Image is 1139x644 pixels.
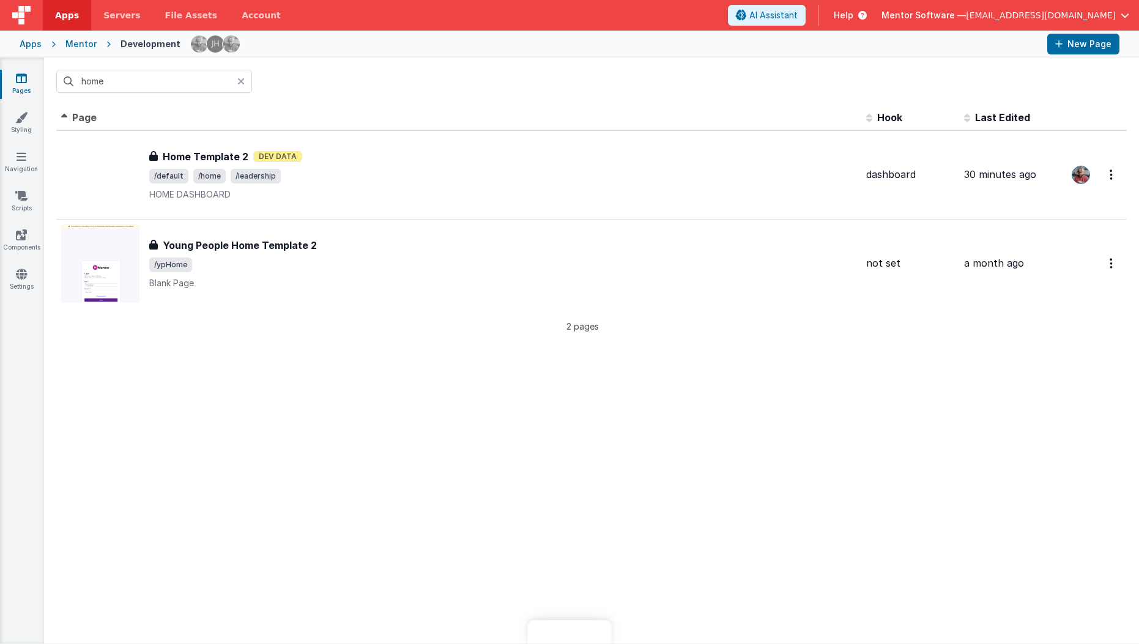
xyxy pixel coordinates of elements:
span: Help [834,9,853,21]
div: dashboard [866,168,954,182]
div: Development [121,38,180,50]
img: eba322066dbaa00baf42793ca2fab581 [191,35,208,53]
h3: Home Template 2 [163,149,248,164]
button: Options [1102,162,1122,187]
p: 2 pages [56,320,1108,333]
span: AI Assistant [749,9,798,21]
span: Hook [877,111,902,124]
span: a month ago [964,257,1024,269]
button: Options [1102,251,1122,276]
span: Last Edited [975,111,1030,124]
p: HOME DASHBOARD [149,188,856,201]
span: /home [193,169,226,183]
button: AI Assistant [728,5,806,26]
span: Mentor Software — [881,9,966,21]
span: Servers [103,9,140,21]
button: New Page [1047,34,1119,54]
img: c2badad8aad3a9dfc60afe8632b41ba8 [207,35,224,53]
div: not set [866,256,954,270]
span: Apps [55,9,79,21]
button: Mentor Software — [EMAIL_ADDRESS][DOMAIN_NAME] [881,9,1129,21]
div: Mentor [65,38,97,50]
span: [EMAIL_ADDRESS][DOMAIN_NAME] [966,9,1116,21]
span: Dev Data [253,151,302,162]
span: Page [72,111,97,124]
input: Search pages, id's ... [56,70,252,93]
span: File Assets [165,9,218,21]
h3: Young People Home Template 2 [163,238,317,253]
img: eba322066dbaa00baf42793ca2fab581 [1072,166,1089,183]
p: Blank Page [149,277,856,289]
span: 30 minutes ago [964,168,1036,180]
div: Apps [20,38,42,50]
span: /ypHome [149,257,192,272]
img: eba322066dbaa00baf42793ca2fab581 [223,35,240,53]
span: /leadership [231,169,281,183]
span: /default [149,169,188,183]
